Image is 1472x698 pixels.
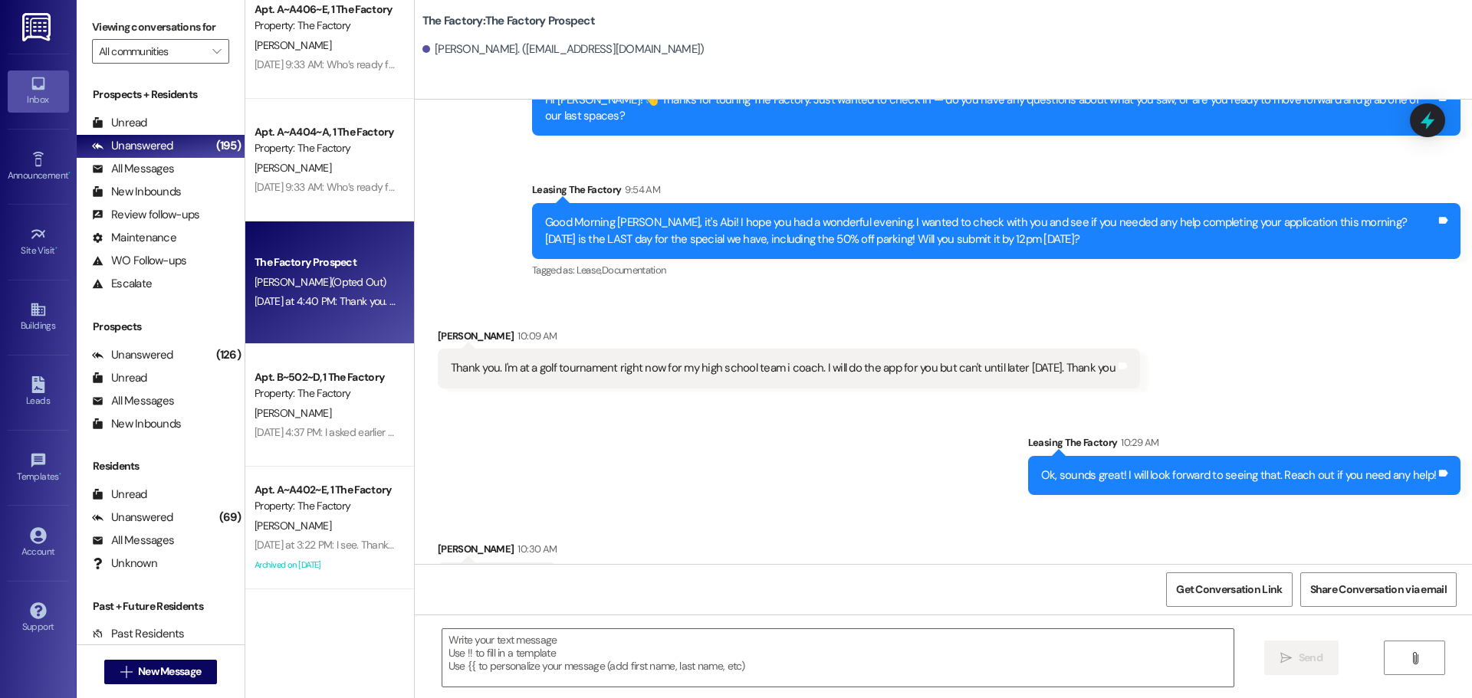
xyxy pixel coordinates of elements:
span: [PERSON_NAME] [255,519,331,533]
div: All Messages [92,393,174,409]
span: [PERSON_NAME] [255,406,331,420]
i:  [212,45,221,57]
div: Leasing The Factory [1028,434,1460,456]
label: Viewing conversations for [92,15,229,39]
div: Prospects [77,319,245,335]
div: Thank you. I'm at a golf tournament right now for my high school team i coach. I will do the app ... [451,360,1115,376]
div: Leasing The Factory [532,182,1460,203]
div: Maintenance [92,230,176,246]
a: Templates • [8,447,69,489]
div: Apt. A~A402~E, 1 The Factory [255,482,396,498]
button: Send [1264,641,1339,675]
div: [PERSON_NAME] [438,541,557,562]
div: Escalate [92,276,152,292]
div: Past Residents [92,626,185,642]
span: [PERSON_NAME] [255,38,331,52]
span: Lease , [577,264,602,277]
div: [DATE] 9:33 AM: Who’s ready for the FOAM PARTY?! Repost our foam party post on your IG story tagg... [255,180,1255,194]
a: Buildings [8,297,69,338]
a: Leads [8,372,69,413]
div: Past + Future Residents [77,598,245,614]
div: Prospects + Residents [77,87,245,103]
div: WO Follow-ups [92,253,186,269]
span: • [55,243,58,254]
span: • [68,168,71,179]
div: Unanswered [92,347,173,363]
div: Review follow-ups [92,207,199,223]
div: (195) [212,134,245,158]
div: [PERSON_NAME]. ([EMAIL_ADDRESS][DOMAIN_NAME]) [422,41,705,57]
span: Share Conversation via email [1310,582,1447,598]
div: Hi [PERSON_NAME]! 👋 Thanks for touring The Factory. Just wanted to check in — do you have any que... [545,92,1436,125]
div: All Messages [92,161,174,177]
div: New Inbounds [92,416,181,432]
span: [PERSON_NAME] [255,161,331,175]
i:  [1280,652,1292,664]
i:  [120,666,132,678]
div: Archived on [DATE] [253,555,398,575]
i:  [1409,652,1421,664]
div: 10:30 AM [514,541,557,557]
div: Unanswered [92,510,173,526]
div: Ok, sounds great! I will look forward to seeing that. Reach out if you need any help! [1041,467,1436,483]
div: [DATE] at 3:22 PM: I see. Thank you, [PERSON_NAME]! [255,538,490,552]
button: New Message [104,660,218,684]
button: Get Conversation Link [1166,572,1292,607]
div: Unanswered [92,138,173,154]
img: ResiDesk Logo [22,13,54,41]
div: [PERSON_NAME] [438,328,1140,349]
button: Share Conversation via email [1300,572,1457,607]
span: Get Conversation Link [1176,582,1282,598]
div: [DATE] 4:37 PM: I asked earlier about the gift card that was promised to me during my lease signi... [255,425,758,439]
div: All Messages [92,533,174,549]
div: Apt. A~A404~A, 1 The Factory [255,124,396,140]
a: Inbox [8,70,69,112]
div: New Inbounds [92,184,181,200]
div: Apt. A~A406~E, 1 The Factory [255,2,396,18]
div: [DATE] at 4:40 PM: Thank you. You will no longer receive texts from this thread. Please reply wit... [255,294,1025,308]
a: Account [8,523,69,564]
input: All communities [99,39,205,64]
a: Support [8,598,69,639]
div: Good Morning [PERSON_NAME], it's Abi! I hope you had a wonderful evening. I wanted to check with ... [545,215,1436,247]
div: Property: The Factory [255,18,396,34]
div: (126) [212,343,245,367]
div: Property: The Factory [255,385,396,401]
div: 10:29 AM [1117,434,1158,451]
span: • [59,469,61,480]
div: The Factory Prospect [255,254,396,270]
div: 9:54 AM [621,182,659,198]
div: Apt. B~502~D, 1 The Factory [255,369,396,385]
div: Unread [92,370,147,386]
span: Documentation [602,264,666,277]
div: Unread [92,115,147,131]
div: Tagged as: [532,259,1460,281]
div: Property: The Factory [255,498,396,514]
div: (69) [215,506,245,529]
b: The Factory: The Factory Prospect [422,13,595,29]
div: [DATE] 9:33 AM: Who’s ready for the FOAM PARTY?! Repost our foam party post on your IG story tagg... [255,57,1255,71]
div: Unread [92,487,147,503]
span: Send [1299,650,1322,666]
div: Unknown [92,555,157,572]
span: [PERSON_NAME] (Opted Out) [255,275,386,289]
div: Residents [77,458,245,474]
a: Site Visit • [8,221,69,263]
span: New Message [138,664,201,680]
div: Property: The Factory [255,140,396,156]
div: 10:09 AM [514,328,557,344]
